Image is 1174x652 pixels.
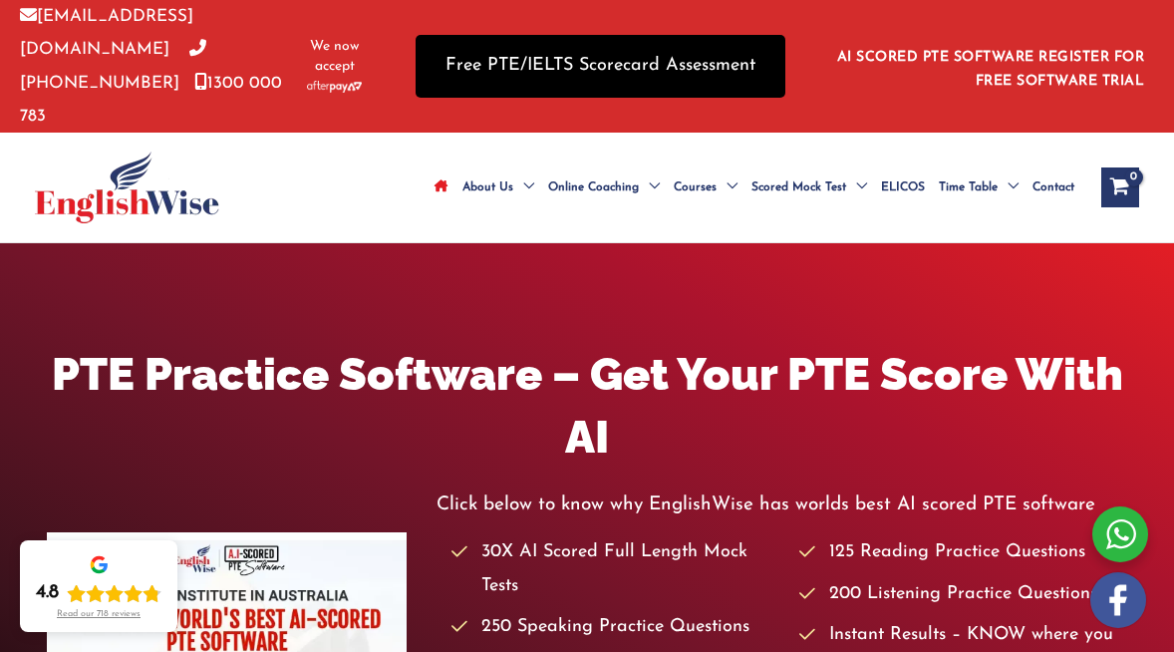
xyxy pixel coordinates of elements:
a: [EMAIL_ADDRESS][DOMAIN_NAME] [20,8,193,58]
a: ELICOS [874,153,932,222]
span: Contact [1032,153,1074,222]
span: Menu Toggle [717,153,737,222]
nav: Site Navigation: Main Menu [428,153,1081,222]
span: We now accept [304,37,366,77]
a: About UsMenu Toggle [455,153,541,222]
a: Contact [1026,153,1081,222]
span: Time Table [939,153,998,222]
h1: PTE Practice Software – Get Your PTE Score With AI [47,343,1127,469]
img: cropped-ew-logo [35,152,219,223]
div: Rating: 4.8 out of 5 [36,581,161,605]
span: About Us [462,153,513,222]
a: Time TableMenu Toggle [932,153,1026,222]
a: Free PTE/IELTS Scorecard Assessment [416,35,785,98]
span: ELICOS [881,153,925,222]
span: Courses [674,153,717,222]
li: 125 Reading Practice Questions [799,536,1127,569]
a: [PHONE_NUMBER] [20,41,206,91]
a: View Shopping Cart, empty [1101,167,1139,207]
img: Afterpay-Logo [307,81,362,92]
li: 30X AI Scored Full Length Mock Tests [451,536,779,603]
img: white-facebook.png [1090,572,1146,628]
span: Menu Toggle [998,153,1019,222]
a: 1300 000 783 [20,75,282,125]
div: Read our 718 reviews [57,609,141,620]
li: 200 Listening Practice Questions [799,578,1127,611]
div: 4.8 [36,581,59,605]
a: AI SCORED PTE SOFTWARE REGISTER FOR FREE SOFTWARE TRIAL [837,50,1145,89]
li: 250 Speaking Practice Questions [451,611,779,644]
a: Online CoachingMenu Toggle [541,153,667,222]
a: CoursesMenu Toggle [667,153,744,222]
p: Click below to know why EnglishWise has worlds best AI scored PTE software [437,489,1127,521]
span: Menu Toggle [846,153,867,222]
span: Scored Mock Test [751,153,846,222]
a: Scored Mock TestMenu Toggle [744,153,874,222]
span: Menu Toggle [513,153,534,222]
span: Online Coaching [548,153,639,222]
aside: Header Widget 1 [825,34,1154,99]
span: Menu Toggle [639,153,660,222]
